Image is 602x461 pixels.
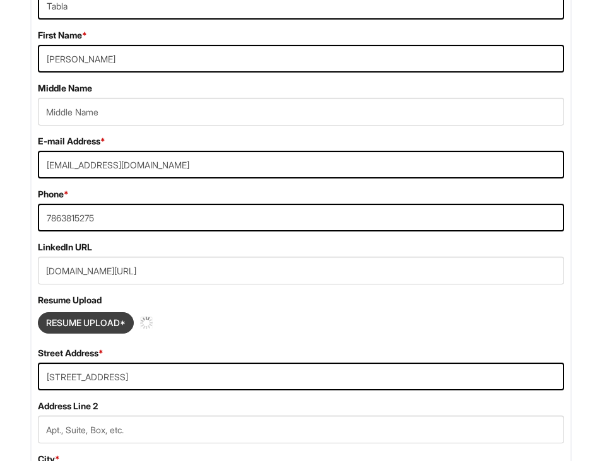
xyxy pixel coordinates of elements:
[38,29,87,42] label: First Name
[38,204,564,231] input: Phone
[38,98,564,125] input: Middle Name
[38,400,98,412] label: Address Line 2
[38,45,564,73] input: First Name
[38,347,103,359] label: Street Address
[38,82,92,95] label: Middle Name
[140,317,153,329] img: loading.gif
[38,151,564,178] input: E-mail Address
[38,416,564,443] input: Apt., Suite, Box, etc.
[38,312,134,334] button: Resume Upload*Resume Upload*
[38,363,564,390] input: Street Address
[38,188,69,201] label: Phone
[38,135,105,148] label: E-mail Address
[38,257,564,284] input: LinkedIn URL
[38,294,102,306] label: Resume Upload
[38,241,92,254] label: LinkedIn URL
